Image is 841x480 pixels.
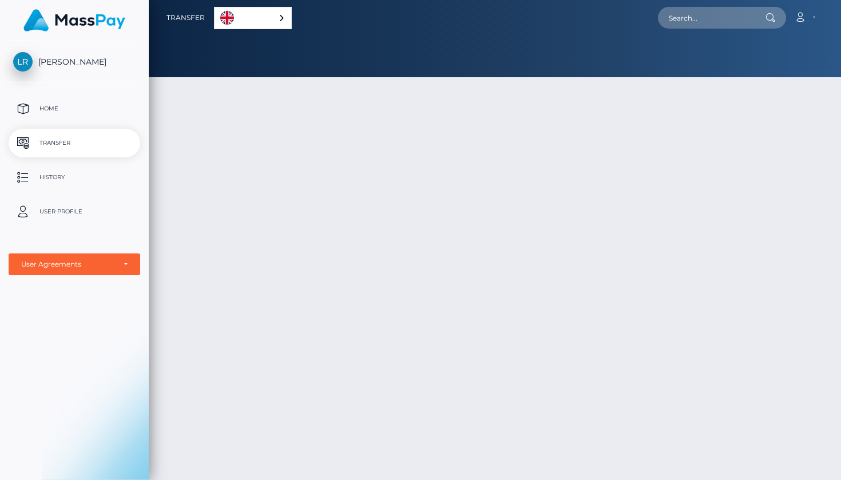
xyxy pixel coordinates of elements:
[9,129,140,157] a: Transfer
[9,57,140,67] span: [PERSON_NAME]
[9,94,140,123] a: Home
[13,134,136,152] p: Transfer
[9,253,140,275] button: User Agreements
[13,169,136,186] p: History
[21,260,115,269] div: User Agreements
[658,7,765,29] input: Search...
[13,203,136,220] p: User Profile
[9,197,140,226] a: User Profile
[214,7,292,29] aside: Language selected: English
[214,7,292,29] div: Language
[166,6,205,30] a: Transfer
[9,163,140,192] a: History
[23,9,125,31] img: MassPay
[13,100,136,117] p: Home
[215,7,291,29] a: English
